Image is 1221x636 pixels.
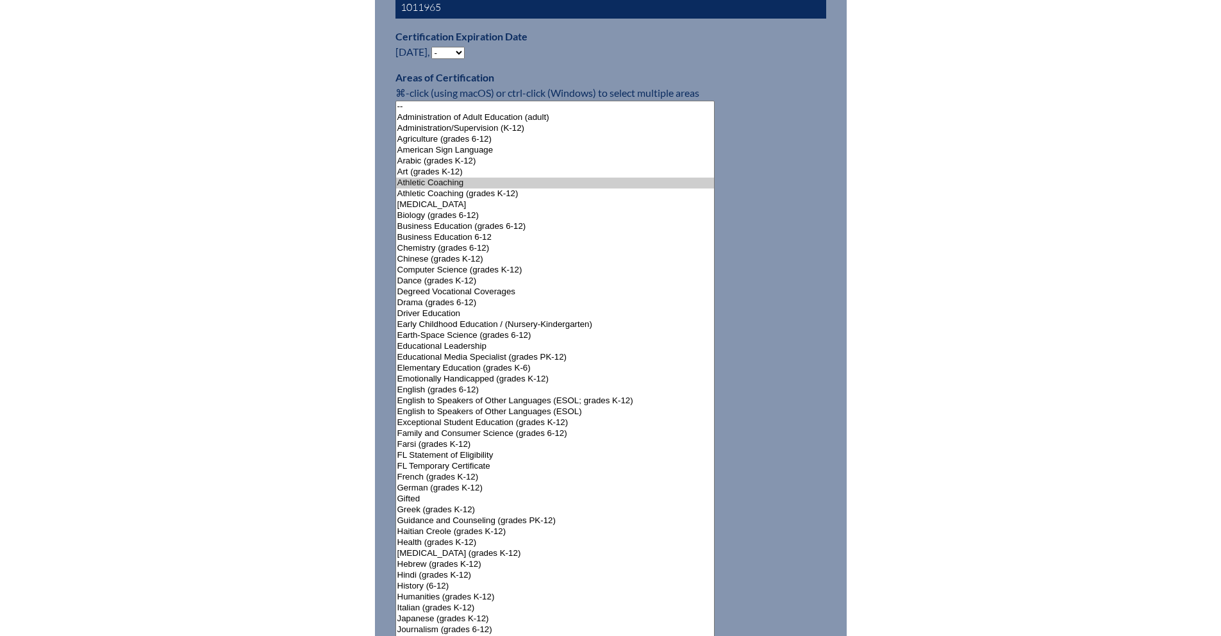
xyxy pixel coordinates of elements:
option: Educational Media Specialist (grades PK-12) [396,352,715,363]
option: Agriculture (grades 6-12) [396,134,715,145]
option: -- [396,101,715,112]
option: Arabic (grades K-12) [396,156,715,167]
option: Guidance and Counseling (grades PK-12) [396,515,715,526]
option: Degreed Vocational Coverages [396,287,715,297]
option: Hebrew (grades K-12) [396,559,715,570]
option: Chemistry (grades 6-12) [396,243,715,254]
option: [MEDICAL_DATA] (grades K-12) [396,548,715,559]
option: Journalism (grades 6-12) [396,624,715,635]
option: Biology (grades 6-12) [396,210,715,221]
option: Haitian Creole (grades K-12) [396,526,715,537]
option: Drama (grades 6-12) [396,297,715,308]
option: Dance (grades K-12) [396,276,715,287]
option: Emotionally Handicapped (grades K-12) [396,374,715,385]
option: Greek (grades K-12) [396,505,715,515]
option: Italian (grades K-12) [396,603,715,614]
option: Early Childhood Education / (Nursery-Kindergarten) [396,319,715,330]
option: Earth-Space Science (grades 6-12) [396,330,715,341]
option: Elementary Education (grades K-6) [396,363,715,374]
option: Computer Science (grades K-12) [396,265,715,276]
option: Educational Leadership [396,341,715,352]
option: Gifted [396,494,715,505]
option: Farsi (grades K-12) [396,439,715,450]
option: History (6-12) [396,581,715,592]
option: American Sign Language [396,145,715,156]
span: [DATE], [395,46,429,58]
option: English to Speakers of Other Languages (ESOL; grades K-12) [396,396,715,406]
label: Certification Expiration Date [395,30,527,42]
option: Administration/Supervision (K-12) [396,123,715,134]
option: Hindi (grades K-12) [396,570,715,581]
option: Business Education 6-12 [396,232,715,243]
option: Art (grades K-12) [396,167,715,178]
option: German (grades K-12) [396,483,715,494]
option: Humanities (grades K-12) [396,592,715,603]
option: Business Education (grades 6-12) [396,221,715,232]
option: Athletic Coaching [396,178,715,188]
option: Health (grades K-12) [396,537,715,548]
option: Administration of Adult Education (adult) [396,112,715,123]
option: FL Statement of Eligibility [396,450,715,461]
option: Family and Consumer Science (grades 6-12) [396,428,715,439]
option: Exceptional Student Education (grades K-12) [396,417,715,428]
option: French (grades K-12) [396,472,715,483]
option: Driver Education [396,308,715,319]
option: [MEDICAL_DATA] [396,199,715,210]
option: FL Temporary Certificate [396,461,715,472]
option: Chinese (grades K-12) [396,254,715,265]
option: Japanese (grades K-12) [396,614,715,624]
option: English to Speakers of Other Languages (ESOL) [396,406,715,417]
option: English (grades 6-12) [396,385,715,396]
label: Areas of Certification [395,71,494,83]
option: Athletic Coaching (grades K-12) [396,188,715,199]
